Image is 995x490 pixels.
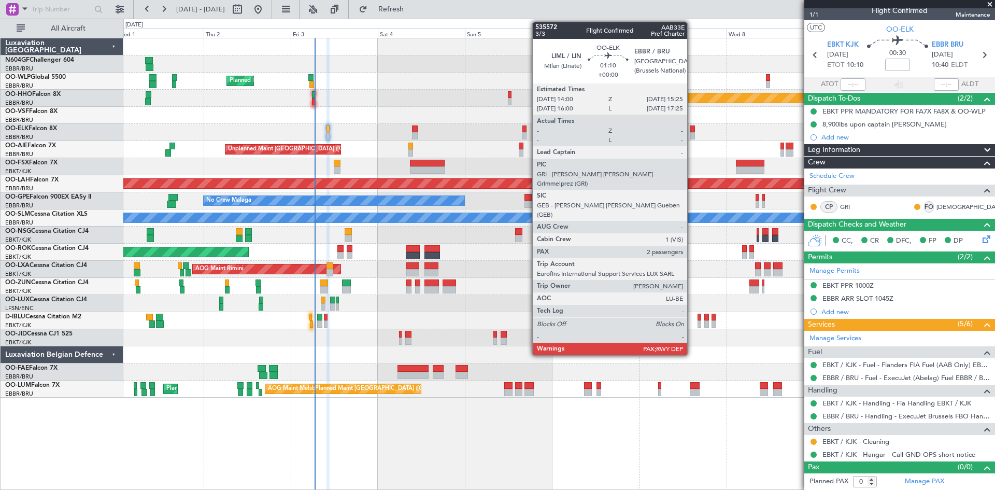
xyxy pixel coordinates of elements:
[954,236,963,246] span: DP
[5,143,56,149] a: OO-AIEFalcon 7X
[5,365,29,371] span: OO-FAE
[821,133,990,142] div: Add new
[958,251,973,262] span: (2/2)
[5,160,29,166] span: OO-FSX
[961,79,978,90] span: ALDT
[204,29,291,38] div: Thu 2
[5,125,29,132] span: OO-ELK
[5,211,88,217] a: OO-SLMCessna Citation XLS
[5,245,89,251] a: OO-ROKCessna Citation CJ4
[932,40,963,50] span: EBBR BRU
[5,228,89,234] a: OO-NSGCessna Citation CJ4
[195,261,244,277] div: AOG Maint Rimini
[932,50,953,60] span: [DATE]
[808,219,906,231] span: Dispatch Checks and Weather
[820,201,837,213] div: CP
[929,236,936,246] span: FP
[166,381,354,397] div: Planned Maint [GEOGRAPHIC_DATA] ([GEOGRAPHIC_DATA] National)
[870,236,879,246] span: CR
[809,333,861,344] a: Manage Services
[932,60,948,71] span: 10:40
[5,382,31,388] span: OO-LUM
[176,5,225,14] span: [DATE] - [DATE]
[584,261,704,277] div: Planned Maint Kortrijk-[GEOGRAPHIC_DATA]
[5,331,73,337] a: OO-JIDCessna CJ1 525
[378,29,465,38] div: Sat 4
[5,167,31,175] a: EBKT/KJK
[821,307,990,316] div: Add new
[808,93,860,105] span: Dispatch To-Dos
[808,385,837,397] span: Handling
[5,331,27,337] span: OO-JID
[842,236,853,246] span: CC,
[5,116,33,124] a: EBBR/BRU
[555,90,640,106] div: Planned Maint Geneva (Cointrin)
[5,228,31,234] span: OO-NSG
[5,297,87,303] a: OO-LUXCessna Citation CJ4
[951,60,968,71] span: ELDT
[369,6,413,13] span: Refresh
[808,461,819,473] span: Pax
[5,297,30,303] span: OO-LUX
[808,157,826,169] span: Crew
[847,60,863,71] span: 10:10
[809,10,834,19] span: 1/1
[117,29,204,38] div: Wed 1
[827,50,848,60] span: [DATE]
[872,5,928,16] div: Flight Confirmed
[5,219,33,227] a: EBBR/BRU
[924,201,934,213] div: FO
[5,82,33,90] a: EBBR/BRU
[886,24,914,35] span: OO-ELK
[125,21,143,30] div: [DATE]
[5,390,33,398] a: EBBR/BRU
[889,48,906,59] span: 00:30
[5,279,31,286] span: OO-ZUN
[5,108,58,115] a: OO-VSFFalcon 8X
[268,381,351,397] div: AOG Maint Melsbroek Air Base
[291,29,378,38] div: Fri 3
[5,262,30,269] span: OO-LXA
[5,65,33,73] a: EBBR/BRU
[5,160,58,166] a: OO-FSXFalcon 7X
[5,321,31,329] a: EBKT/KJK
[5,339,31,346] a: EBKT/KJK
[5,236,31,244] a: EBKT/KJK
[315,381,503,397] div: Planned Maint [GEOGRAPHIC_DATA] ([GEOGRAPHIC_DATA] National)
[27,25,109,32] span: All Aircraft
[827,60,844,71] span: ETOT
[228,142,399,157] div: Unplanned Maint [GEOGRAPHIC_DATA] ([GEOGRAPHIC_DATA])
[905,477,944,487] a: Manage PAX
[552,29,639,38] div: Mon 6
[822,373,990,382] a: EBBR / BRU - Fuel - ExecuJet (Abelag) Fuel EBBR / BRU
[808,185,846,197] span: Flight Crew
[827,40,859,50] span: EBKT KJK
[822,120,947,129] div: 8,900lbs upon captain [PERSON_NAME]
[5,314,25,320] span: D-IBLU
[5,177,59,183] a: OO-LAHFalcon 7X
[32,2,91,17] input: Trip Number
[822,450,975,459] a: EBKT / KJK - Hangar - Call GND OPS short notice
[5,74,66,80] a: OO-WLPGlobal 5500
[809,171,855,181] a: Schedule Crew
[5,373,33,381] a: EBBR/BRU
[808,423,831,435] span: Others
[958,461,973,472] span: (0/0)
[822,412,990,421] a: EBBR / BRU - Handling - ExecuJet Brussels FBO Handling Abelag
[5,57,30,63] span: N604GF
[5,108,29,115] span: OO-VSF
[5,202,33,209] a: EBBR/BRU
[5,304,34,312] a: LFSN/ENC
[822,107,986,116] div: EBKT PPR MANDATORY FOR FA7X FA8X & OO-WLP
[5,262,87,269] a: OO-LXACessna Citation CJ4
[354,1,416,18] button: Refresh
[5,287,31,295] a: EBKT/KJK
[841,78,865,91] input: --:--
[639,29,726,38] div: Tue 7
[5,314,81,320] a: D-IBLUCessna Citation M2
[808,251,832,263] span: Permits
[5,91,61,97] a: OO-HHOFalcon 8X
[822,360,990,369] a: EBKT / KJK - Fuel - Flanders FIA Fuel (AAB Only) EBKT / KJK
[5,99,33,107] a: EBBR/BRU
[5,194,91,200] a: OO-GPEFalcon 900EX EASy II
